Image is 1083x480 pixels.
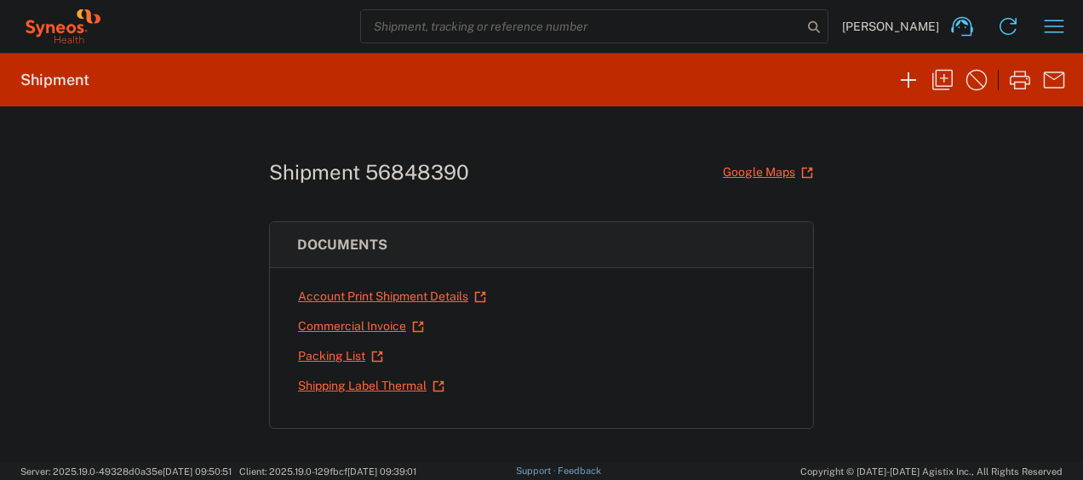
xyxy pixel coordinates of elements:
h2: Shipment [20,70,89,90]
a: Packing List [297,341,384,371]
input: Shipment, tracking or reference number [361,10,802,43]
span: [DATE] 09:50:51 [163,466,232,477]
a: Account Print Shipment Details [297,282,487,311]
span: Client: 2025.19.0-129fbcf [239,466,416,477]
a: Google Maps [722,157,814,187]
a: Support [516,466,559,476]
a: Shipping Label Thermal [297,371,445,401]
h1: Shipment 56848390 [269,160,469,185]
span: [PERSON_NAME] [842,19,939,34]
span: Server: 2025.19.0-49328d0a35e [20,466,232,477]
span: [DATE] 09:39:01 [347,466,416,477]
span: Documents [297,237,387,253]
a: Feedback [558,466,601,476]
a: Commercial Invoice [297,311,425,341]
span: Copyright © [DATE]-[DATE] Agistix Inc., All Rights Reserved [800,464,1063,479]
